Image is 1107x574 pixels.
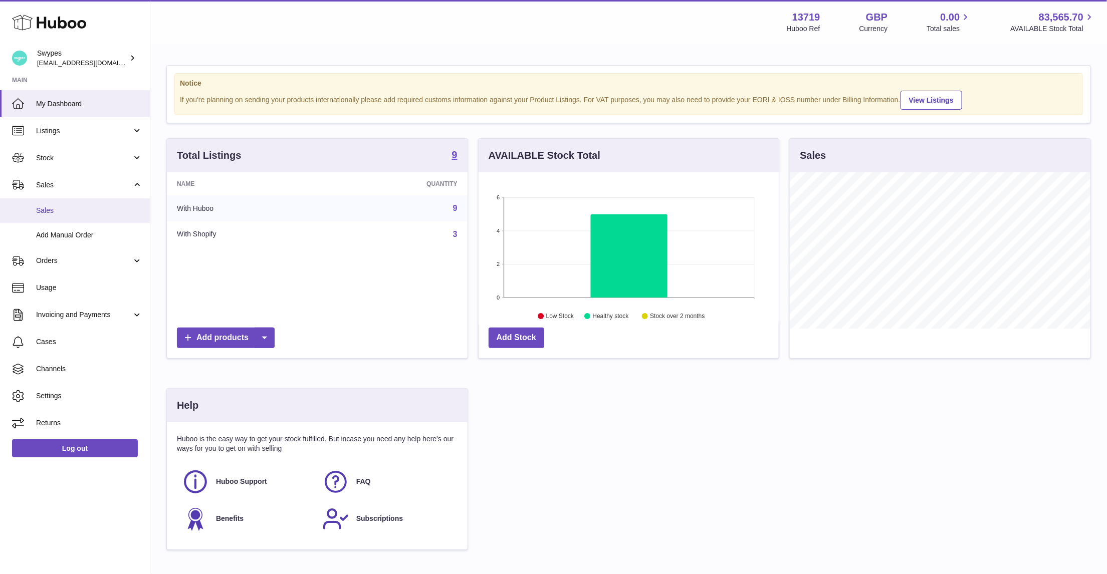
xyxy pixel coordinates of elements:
[792,11,820,24] strong: 13719
[167,221,329,247] td: With Shopify
[322,468,453,495] a: FAQ
[927,24,971,34] span: Total sales
[36,230,142,240] span: Add Manual Order
[177,149,242,162] h3: Total Listings
[182,468,312,495] a: Huboo Support
[322,505,453,532] a: Subscriptions
[592,313,629,320] text: Healthy stock
[36,99,142,109] span: My Dashboard
[497,295,500,301] text: 0
[1039,11,1083,24] span: 83,565.70
[650,313,705,320] text: Stock over 2 months
[167,172,329,195] th: Name
[216,514,244,523] span: Benefits
[901,91,962,110] a: View Listings
[36,180,132,190] span: Sales
[180,79,1077,88] strong: Notice
[36,364,142,374] span: Channels
[453,230,458,238] a: 3
[36,418,142,428] span: Returns
[1010,11,1095,34] a: 83,565.70 AVAILABLE Stock Total
[36,283,142,293] span: Usage
[182,505,312,532] a: Benefits
[177,434,458,453] p: Huboo is the easy way to get your stock fulfilled. But incase you need any help here's our ways f...
[489,149,600,162] h3: AVAILABLE Stock Total
[356,477,371,486] span: FAQ
[177,328,275,348] a: Add products
[12,439,138,457] a: Log out
[36,310,132,320] span: Invoicing and Payments
[453,204,458,212] a: 9
[12,51,27,66] img: hello@swypes.co.uk
[36,206,142,215] span: Sales
[329,172,467,195] th: Quantity
[497,194,500,200] text: 6
[866,11,888,24] strong: GBP
[800,149,826,162] h3: Sales
[177,399,198,412] h3: Help
[37,59,147,67] span: [EMAIL_ADDRESS][DOMAIN_NAME]
[546,313,574,320] text: Low Stock
[859,24,888,34] div: Currency
[167,195,329,221] td: With Huboo
[216,477,267,486] span: Huboo Support
[452,150,458,160] strong: 9
[36,126,132,136] span: Listings
[36,337,142,347] span: Cases
[36,391,142,401] span: Settings
[927,11,971,34] a: 0.00 Total sales
[497,261,500,267] text: 2
[941,11,960,24] span: 0.00
[36,153,132,163] span: Stock
[489,328,544,348] a: Add Stock
[497,228,500,234] text: 4
[1010,24,1095,34] span: AVAILABLE Stock Total
[36,256,132,265] span: Orders
[37,49,127,68] div: Swypes
[180,89,1077,110] div: If you're planning on sending your products internationally please add required customs informati...
[452,150,458,162] a: 9
[356,514,403,523] span: Subscriptions
[787,24,820,34] div: Huboo Ref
